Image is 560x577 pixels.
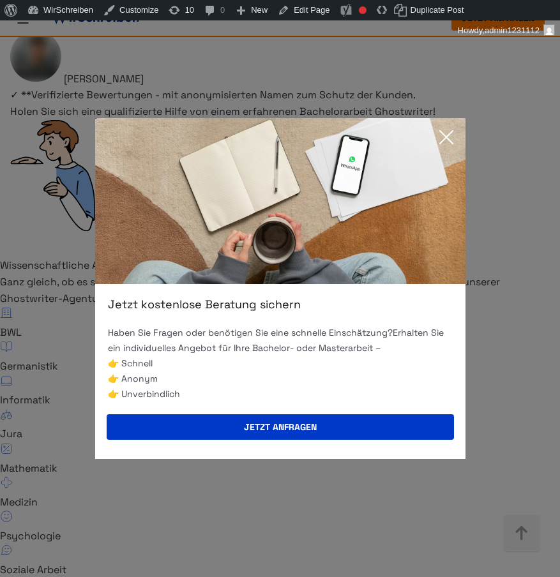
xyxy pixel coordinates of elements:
[359,6,367,14] div: Focus keyphrase not set
[107,414,454,440] button: Jetzt anfragen
[95,118,465,284] img: exit
[95,297,465,312] div: Jetzt kostenlose Beratung sichern
[108,325,453,356] p: Haben Sie Fragen oder benötigen Sie eine schnelle Einschätzung? Erhalten Sie ein individuelles An...
[108,386,453,401] li: 👉 Unverbindlich
[453,20,560,41] a: Howdy,
[108,371,453,386] li: 👉 Anonym
[485,26,540,35] span: admin1231112
[108,356,453,371] li: 👉 Schnell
